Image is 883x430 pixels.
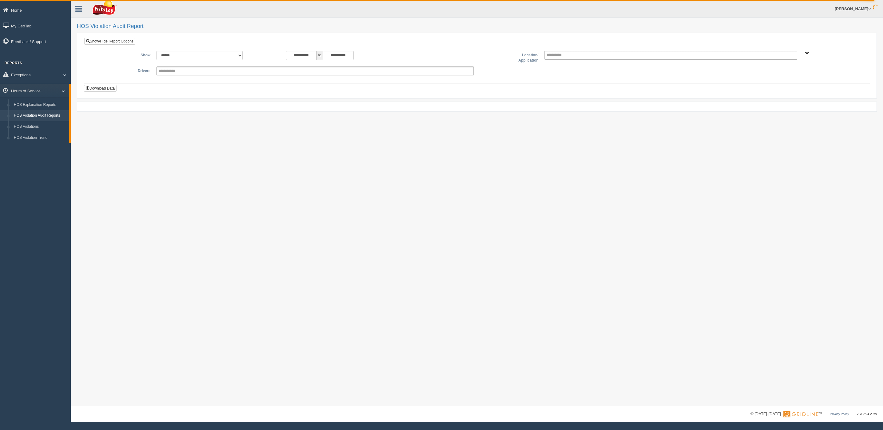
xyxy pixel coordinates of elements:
a: HOS Violation Audit Reports [11,110,69,121]
label: Location/ Application [477,51,541,63]
img: Gridline [783,411,818,417]
div: © [DATE]-[DATE] - ™ [750,411,877,417]
h2: HOS Violation Audit Report [77,23,877,30]
label: Drivers [89,66,153,74]
a: Privacy Policy [830,412,849,416]
span: v. 2025.4.2019 [857,412,877,416]
label: Show [89,51,153,58]
a: HOS Violations [11,121,69,132]
a: HOS Explanation Reports [11,99,69,111]
a: HOS Violation Trend [11,132,69,143]
a: Show/Hide Report Options [84,38,135,45]
button: Download Data [84,85,117,92]
span: to [317,51,323,60]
